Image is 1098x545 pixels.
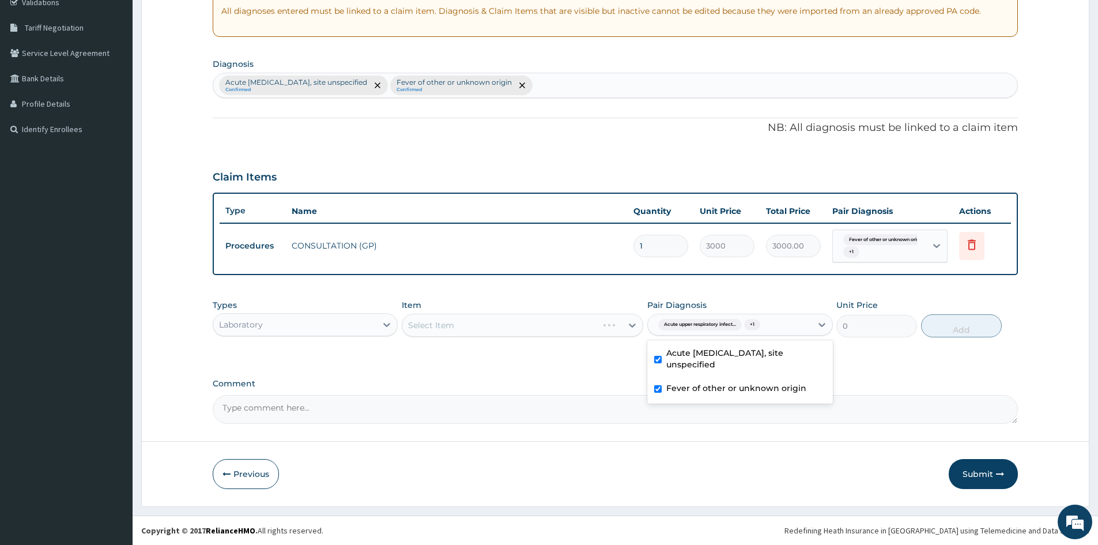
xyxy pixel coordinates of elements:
[397,87,512,93] small: Confirmed
[133,516,1098,545] footer: All rights reserved.
[141,525,258,536] strong: Copyright © 2017 .
[213,300,237,310] label: Types
[60,65,194,80] div: Chat with us now
[220,235,286,257] td: Procedures
[647,299,707,311] label: Pair Diagnosis
[843,234,929,246] span: Fever of other or unknown orig...
[694,200,760,223] th: Unit Price
[25,22,84,33] span: Tariff Negotiation
[658,319,742,330] span: Acute upper respiratory infect...
[213,459,279,489] button: Previous
[949,459,1018,489] button: Submit
[213,171,277,184] h3: Claim Items
[402,299,421,311] label: Item
[372,80,383,91] span: remove selection option
[213,121,1018,136] p: NB: All diagnosis must be linked to a claim item
[67,145,159,262] span: We're online!
[836,299,878,311] label: Unit Price
[628,200,694,223] th: Quantity
[6,315,220,355] textarea: Type your message and hit 'Enter'
[213,379,1018,389] label: Comment
[206,525,255,536] a: RelianceHMO
[225,87,367,93] small: Confirmed
[21,58,47,87] img: d_794563401_company_1708531726252_794563401
[784,525,1089,536] div: Redefining Heath Insurance in [GEOGRAPHIC_DATA] using Telemedicine and Data Science!
[397,78,512,87] p: Fever of other or unknown origin
[221,5,1009,17] p: All diagnoses entered must be linked to a claim item. Diagnosis & Claim Items that are visible bu...
[760,200,827,223] th: Total Price
[517,80,527,91] span: remove selection option
[219,319,263,330] div: Laboratory
[286,200,628,223] th: Name
[953,200,1011,223] th: Actions
[225,78,367,87] p: Acute [MEDICAL_DATA], site unspecified
[921,314,1002,337] button: Add
[286,234,628,257] td: CONSULTATION (GP)
[666,382,806,394] label: Fever of other or unknown origin
[744,319,760,330] span: + 1
[189,6,217,33] div: Minimize live chat window
[827,200,953,223] th: Pair Diagnosis
[666,347,825,370] label: Acute [MEDICAL_DATA], site unspecified
[843,246,859,258] span: + 1
[213,58,254,70] label: Diagnosis
[220,200,286,221] th: Type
